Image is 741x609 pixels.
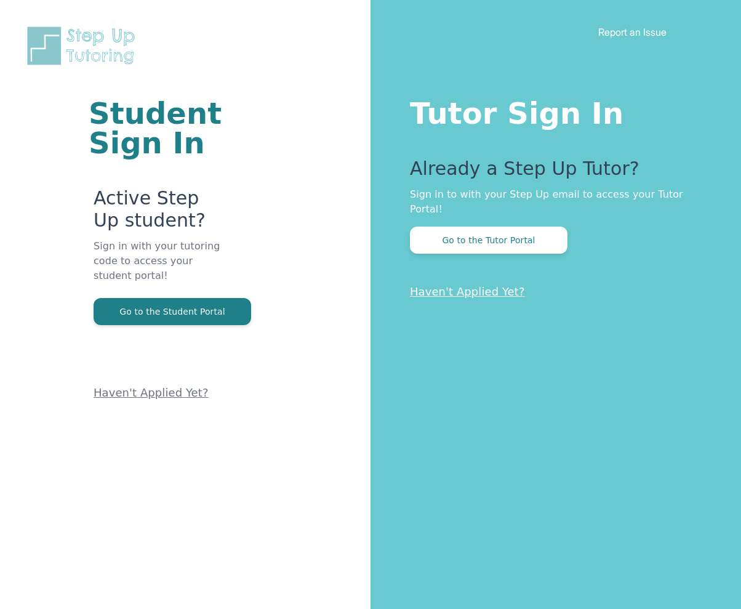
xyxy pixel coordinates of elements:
img: Step Up Tutoring horizontal logo [25,25,143,67]
a: Report an Issue [598,26,667,38]
p: Already a Step Up Tutor? [410,158,692,187]
p: Sign in to with your Step Up email to access your Tutor Portal! [410,187,692,217]
a: Go to the Student Portal [94,305,251,317]
h1: Student Sign In [89,99,223,158]
p: Active Step Up student? [94,187,223,239]
a: Haven't Applied Yet? [410,285,525,298]
a: Go to the Tutor Portal [410,234,567,246]
p: Sign in with your tutoring code to access your student portal! [94,239,223,298]
a: Haven't Applied Yet? [94,386,209,399]
button: Go to the Student Portal [94,298,251,325]
button: Go to the Tutor Portal [410,227,567,254]
h1: Tutor Sign In [410,94,692,128]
